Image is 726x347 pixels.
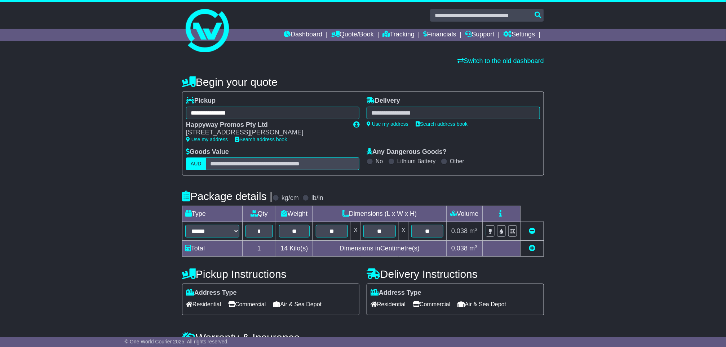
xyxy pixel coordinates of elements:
[367,148,447,156] label: Any Dangerous Goods?
[331,29,374,41] a: Quote/Book
[182,76,544,88] h4: Begin your quote
[351,222,360,241] td: x
[371,299,406,310] span: Residential
[424,29,456,41] a: Financials
[311,194,323,202] label: lb/in
[469,227,478,235] span: m
[235,137,287,142] a: Search address book
[273,299,322,310] span: Air & Sea Depot
[186,137,228,142] a: Use my address
[367,121,408,127] a: Use my address
[125,339,229,344] span: © One World Courier 2025. All rights reserved.
[284,29,322,41] a: Dashboard
[399,222,408,241] td: x
[228,299,266,310] span: Commercial
[182,206,243,222] td: Type
[475,244,478,249] sup: 3
[450,158,464,165] label: Other
[446,206,482,222] td: Volume
[451,227,468,235] span: 0.038
[186,129,346,137] div: [STREET_ADDRESS][PERSON_NAME]
[367,268,544,280] h4: Delivery Instructions
[182,332,544,343] h4: Warranty & Insurance
[475,227,478,232] sup: 3
[182,190,273,202] h4: Package details |
[371,289,421,297] label: Address Type
[397,158,436,165] label: Lithium Battery
[413,299,450,310] span: Commercial
[469,245,478,252] span: m
[182,268,359,280] h4: Pickup Instructions
[182,241,243,257] td: Total
[457,57,544,64] a: Switch to the old dashboard
[383,29,415,41] a: Tracking
[243,241,276,257] td: 1
[465,29,495,41] a: Support
[367,97,400,105] label: Delivery
[186,97,216,105] label: Pickup
[451,245,468,252] span: 0.038
[503,29,535,41] a: Settings
[243,206,276,222] td: Qty
[313,206,447,222] td: Dimensions (L x W x H)
[313,241,447,257] td: Dimensions in Centimetre(s)
[186,299,221,310] span: Residential
[186,148,229,156] label: Goods Value
[376,158,383,165] label: No
[186,121,346,129] div: Happyway Promos Pty Ltd
[280,245,288,252] span: 14
[276,241,313,257] td: Kilo(s)
[186,289,237,297] label: Address Type
[416,121,468,127] a: Search address book
[529,245,535,252] a: Add new item
[282,194,299,202] label: kg/cm
[276,206,313,222] td: Weight
[186,157,206,170] label: AUD
[529,227,535,235] a: Remove this item
[458,299,506,310] span: Air & Sea Depot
